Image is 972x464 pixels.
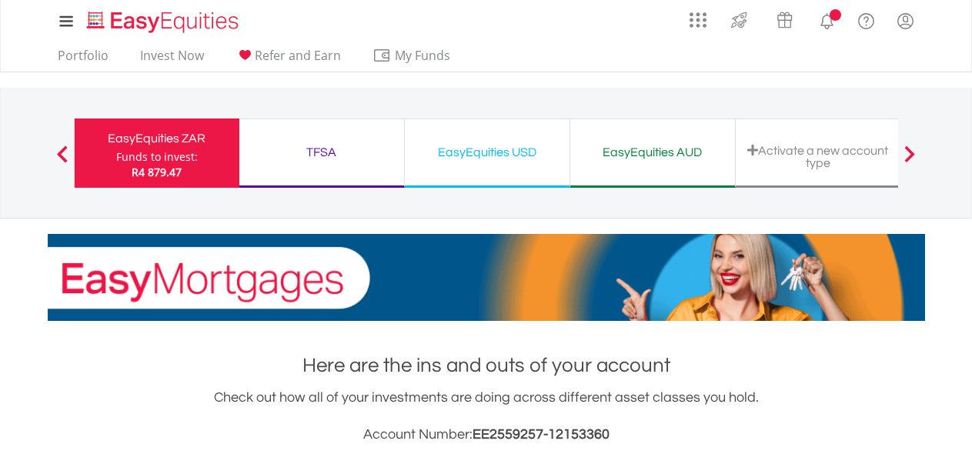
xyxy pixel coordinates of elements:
[847,4,886,35] a: FAQ's and Support
[680,4,716,28] a: AppsGrid
[116,149,198,165] div: Funds to invest:
[132,165,182,179] span: R4 879.47
[745,144,891,169] div: Activate a new account type
[84,9,245,35] img: EasyEquities_Logo.png
[229,48,347,72] a: Refer and Earn
[134,48,210,72] a: Invest Now
[473,427,610,442] span: EE2559257-12153360
[48,352,925,379] h1: Here are the ins and outs of your account
[52,48,115,72] a: Portfolio
[48,234,925,321] img: EasyMortage Promotion Banner
[726,8,752,32] img: thrive-v2.svg
[81,4,245,35] a: Home page
[48,387,925,446] div: Check out how all of your investments are doing across different asset classes you hold.
[249,142,395,163] div: TFSA
[255,47,341,64] span: Refer and Earn
[414,142,560,163] div: EasyEquities USD
[807,4,847,35] a: Notifications
[772,8,797,32] img: vouchers-v2.svg
[580,142,726,163] div: EasyEquities AUD
[690,12,706,28] img: grid-menu-icon.svg
[762,4,807,32] a: Vouchers
[84,128,230,149] div: EasyEquities ZAR
[48,424,925,446] h3: Account Number:
[886,4,925,38] a: My Profile
[372,45,473,65] span: My Funds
